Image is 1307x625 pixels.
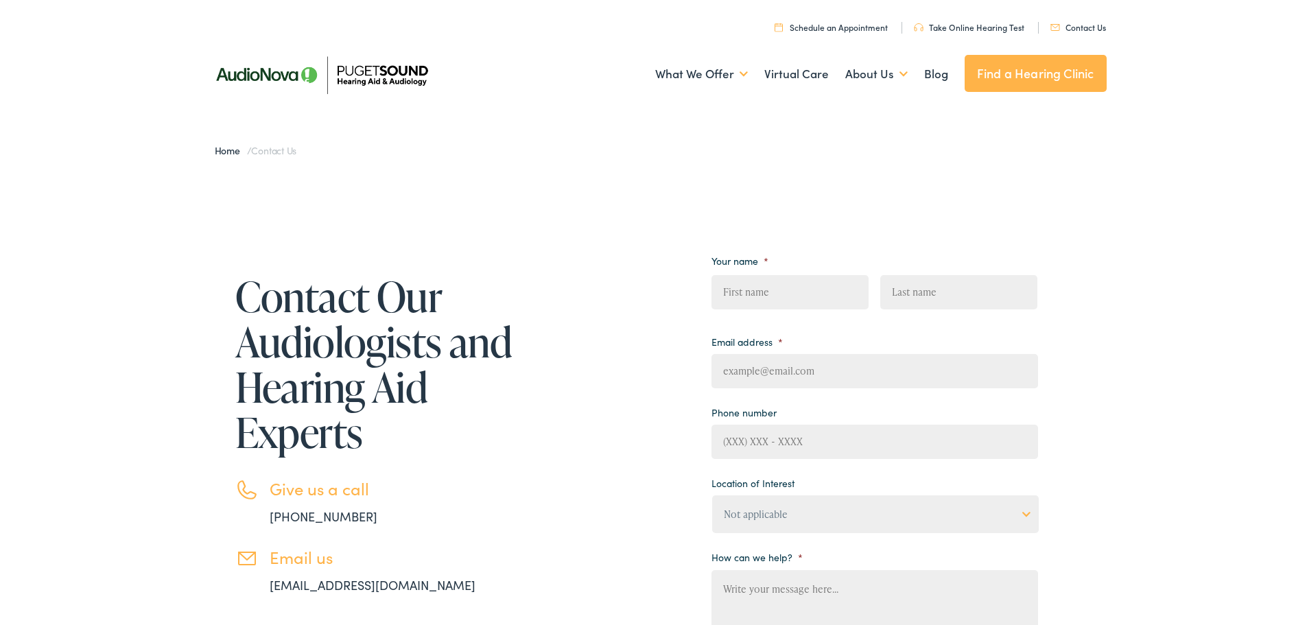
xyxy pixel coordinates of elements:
h1: Contact Our Audiologists and Hearing Aid Experts [235,274,517,455]
input: example@email.com [711,354,1038,388]
a: Take Online Hearing Test [914,21,1024,33]
a: Virtual Care [764,49,829,99]
a: [EMAIL_ADDRESS][DOMAIN_NAME] [270,576,475,593]
img: utility icon [1050,24,1060,31]
input: Last name [880,275,1037,309]
label: Your name [711,255,768,267]
h3: Email us [270,547,517,567]
label: Email address [711,335,783,348]
input: (XXX) XXX - XXXX [711,425,1038,459]
label: Location of Interest [711,477,794,489]
a: Blog [924,49,948,99]
input: First name [711,275,869,309]
span: Contact Us [251,143,296,157]
img: utility icon [914,23,923,32]
a: Home [215,143,247,157]
label: How can we help? [711,551,803,563]
span: / [215,143,297,157]
a: What We Offer [655,49,748,99]
a: About Us [845,49,908,99]
a: Schedule an Appointment [775,21,888,33]
a: Find a Hearing Clinic [965,55,1107,92]
label: Phone number [711,406,777,418]
a: [PHONE_NUMBER] [270,508,377,525]
a: Contact Us [1050,21,1106,33]
img: utility icon [775,23,783,32]
h3: Give us a call [270,479,517,499]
